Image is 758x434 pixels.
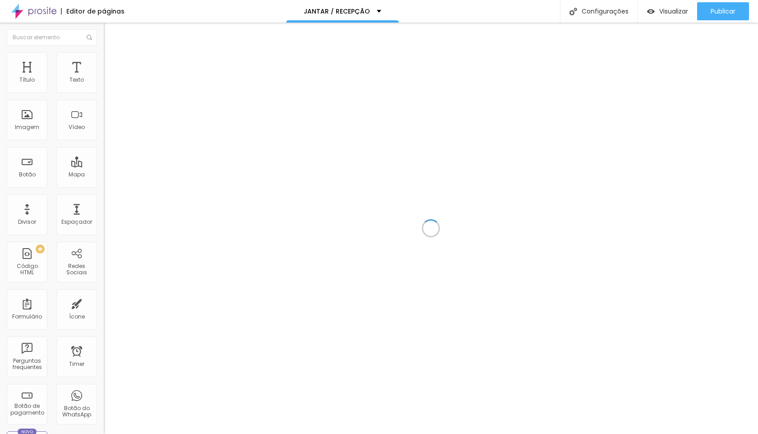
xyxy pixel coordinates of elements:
img: view-1.svg [647,8,655,15]
div: Divisor [18,219,36,225]
div: Perguntas frequentes [9,358,45,371]
div: Imagem [15,124,39,130]
span: Visualizar [659,8,688,15]
div: Texto [69,77,84,83]
div: Código HTML [9,263,45,276]
img: Icone [87,35,92,40]
span: Publicar [711,8,735,15]
div: Botão do WhatsApp [59,405,94,418]
div: Título [19,77,35,83]
p: JANTAR / RECEPÇÃO [304,8,370,14]
div: Ícone [69,314,85,320]
div: Botão [19,171,36,178]
div: Vídeo [69,124,85,130]
div: Formulário [12,314,42,320]
div: Timer [69,361,84,367]
div: Botão de pagamento [9,403,45,416]
img: Icone [569,8,577,15]
button: Visualizar [638,2,697,20]
input: Buscar elemento [7,29,97,46]
button: Publicar [697,2,749,20]
div: Redes Sociais [59,263,94,276]
div: Editor de páginas [61,8,125,14]
div: Espaçador [61,219,92,225]
div: Mapa [69,171,85,178]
